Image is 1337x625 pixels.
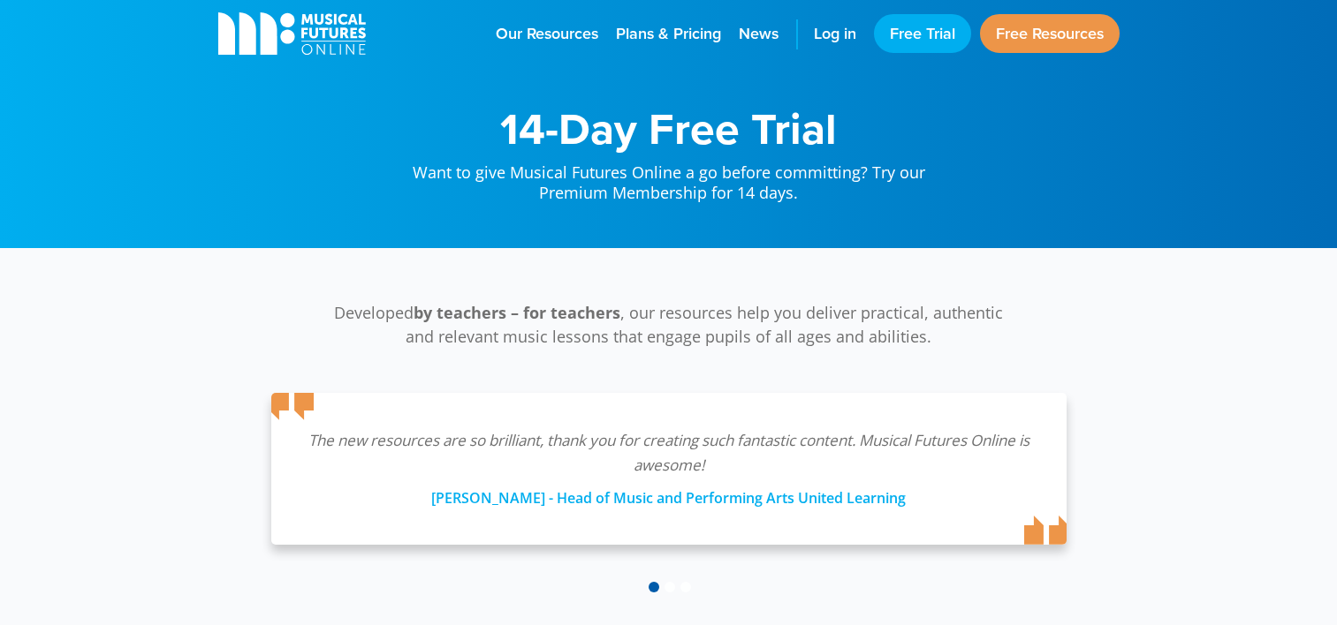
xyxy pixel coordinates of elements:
span: Plans & Pricing [616,22,721,46]
span: News [739,22,779,46]
p: Developed , our resources help you deliver practical, authentic and relevant music lessons that e... [324,301,1014,349]
a: Free Resources [980,14,1120,53]
span: Log in [814,22,856,46]
span: Our Resources [496,22,598,46]
p: The new resources are so brilliant, thank you for creating such fantastic content. Musical Future... [307,428,1031,478]
a: Free Trial [874,14,971,53]
div: [PERSON_NAME] - Head of Music and Performing Arts United Learning [307,478,1031,509]
h1: 14-Day Free Trial [395,106,943,150]
strong: by teachers – for teachers [414,302,620,323]
p: Want to give Musical Futures Online a go before committing? Try our Premium Membership for 14 days. [395,150,943,204]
